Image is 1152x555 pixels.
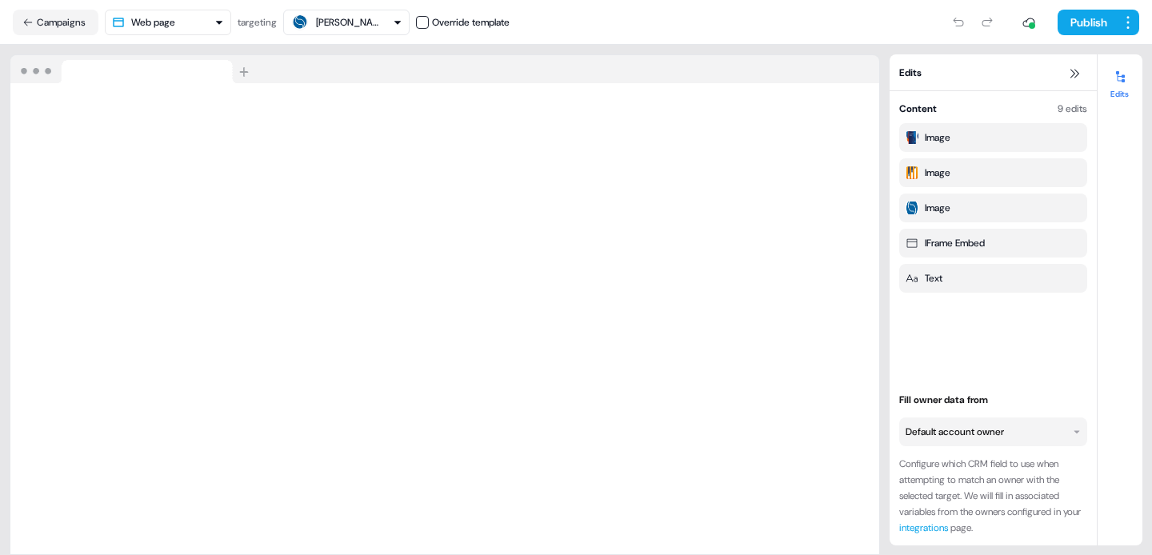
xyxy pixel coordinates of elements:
[1058,101,1087,117] div: 9 edits
[925,165,950,181] div: Image
[903,123,921,152] img: Modified image
[925,270,942,286] div: Text
[283,10,410,35] button: [PERSON_NAME]
[899,101,937,117] div: Content
[903,194,921,222] img: Modified image
[899,65,922,81] span: Edits
[899,521,948,534] a: integrations
[316,14,380,30] div: [PERSON_NAME]
[1098,64,1142,99] button: Edits
[238,14,277,30] div: targeting
[131,14,175,30] div: Web page
[1058,10,1117,35] button: Publish
[925,200,950,216] div: Image
[903,158,921,187] img: Modified image
[925,130,950,146] div: Image
[899,456,1087,536] div: Configure which CRM field to use when attempting to match an owner with the selected target. We w...
[432,14,510,30] div: Override template
[925,235,985,251] div: IFrame Embed
[899,417,1087,446] button: Default account owner
[906,424,1004,440] div: Default account owner
[13,10,98,35] button: Campaigns
[10,55,256,84] img: Browser topbar
[899,392,1087,408] div: Fill owner data from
